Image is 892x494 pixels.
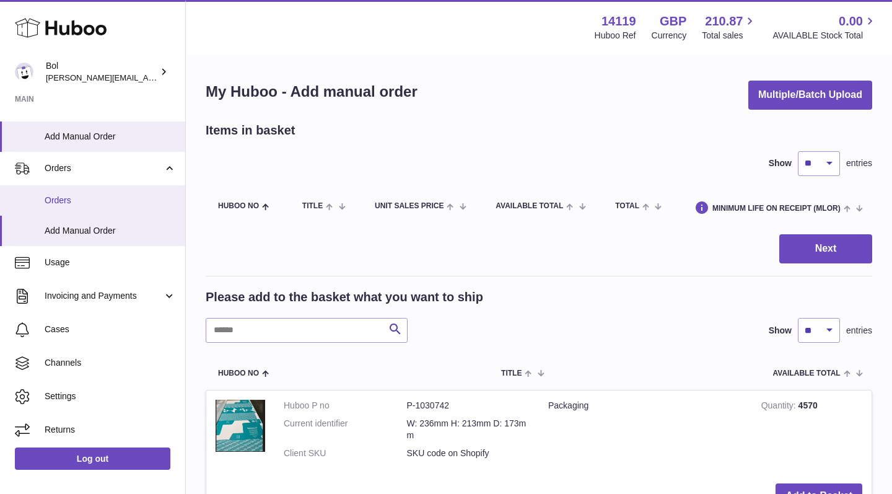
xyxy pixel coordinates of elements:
a: 0.00 AVAILABLE Stock Total [772,13,877,42]
span: Huboo no [218,369,259,377]
strong: GBP [660,13,686,30]
span: Title [302,202,323,210]
span: Unit Sales Price [375,202,444,210]
button: Next [779,234,872,263]
dd: W: 236mm H: 213mm D: 173mm [407,418,530,441]
label: Show [769,157,792,169]
dd: SKU code on Shopify [407,448,530,459]
span: 210.87 [705,13,743,30]
img: Packaging [216,400,265,452]
span: 0.00 [839,13,863,30]
dt: Current identifier [284,418,407,441]
span: Add Manual Order [45,225,176,237]
div: Currency [652,30,687,42]
span: Usage [45,257,176,268]
h2: Items in basket [206,122,295,139]
dt: Client SKU [284,448,407,459]
span: AVAILABLE Total [496,202,563,210]
div: Huboo Ref [595,30,636,42]
span: Returns [45,424,176,436]
strong: Quantity [761,400,798,413]
h2: Please add to the basket what you want to ship [206,289,483,306]
span: entries [846,157,872,169]
label: Show [769,325,792,337]
span: Huboo no [218,202,259,210]
span: Add Manual Order [45,131,176,143]
a: Log out [15,448,170,470]
td: 4570 [752,390,872,475]
span: Settings [45,390,176,402]
span: Total sales [702,30,757,42]
span: Invoicing and Payments [45,290,163,302]
span: AVAILABLE Total [773,369,841,377]
div: Bol [46,60,157,84]
span: [PERSON_NAME][EMAIL_ADDRESS][PERSON_NAME][DOMAIN_NAME] [46,73,315,82]
span: Orders [45,195,176,206]
span: Orders [45,162,163,174]
a: 210.87 Total sales [702,13,757,42]
span: Minimum Life On Receipt (MLOR) [712,205,841,213]
span: AVAILABLE Stock Total [772,30,877,42]
span: Cases [45,324,176,335]
span: Title [501,369,522,377]
span: Total [615,202,639,210]
img: Scott.Sutcliffe@bolfoods.com [15,63,33,81]
h1: My Huboo - Add manual order [206,82,418,102]
span: Channels [45,357,176,369]
button: Multiple/Batch Upload [748,81,872,110]
dt: Huboo P no [284,400,407,412]
strong: 14119 [601,13,636,30]
dd: P-1030742 [407,400,530,412]
td: Packaging [539,390,752,475]
span: entries [846,325,872,337]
